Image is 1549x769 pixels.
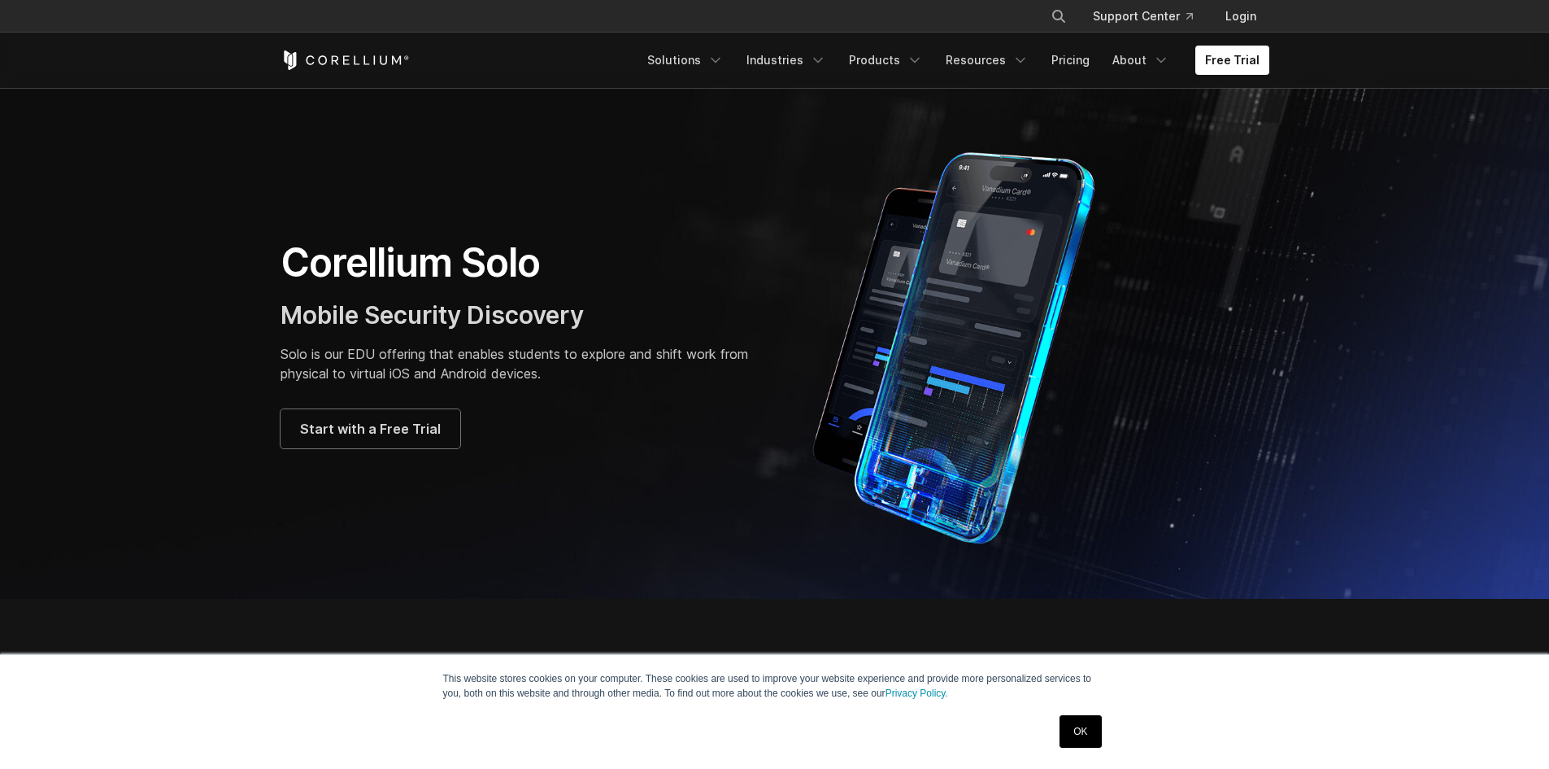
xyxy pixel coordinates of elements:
a: Pricing [1042,46,1099,75]
span: Mobile Security Discovery [281,300,584,330]
button: Search [1044,2,1073,31]
a: Resources [936,46,1038,75]
img: Corellium Solo for mobile app security solutions [791,140,1141,547]
div: Navigation Menu [637,46,1269,75]
a: OK [1059,715,1101,748]
a: Solutions [637,46,733,75]
a: Free Trial [1195,46,1269,75]
a: About [1103,46,1179,75]
p: Solo is our EDU offering that enables students to explore and shift work from physical to virtual... [281,344,759,383]
a: Start with a Free Trial [281,409,460,448]
p: This website stores cookies on your computer. These cookies are used to improve your website expe... [443,671,1107,701]
a: Support Center [1080,2,1206,31]
a: Privacy Policy. [885,688,948,699]
div: Navigation Menu [1031,2,1269,31]
a: Corellium Home [281,50,410,70]
a: Products [839,46,933,75]
a: Login [1212,2,1269,31]
h2: Capabilities [281,651,929,687]
a: Industries [737,46,836,75]
h1: Corellium Solo [281,238,759,287]
span: Start with a Free Trial [300,419,441,439]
